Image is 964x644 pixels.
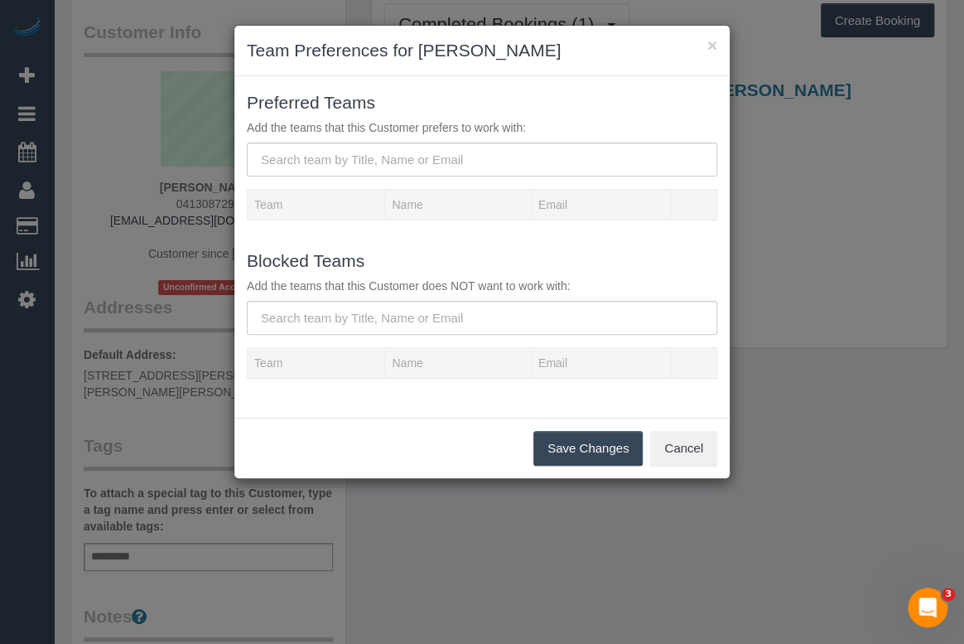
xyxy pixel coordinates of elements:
button: Cancel [650,431,717,466]
input: Search team by Title, Name or Email [247,301,717,335]
th: Name [385,348,532,379]
h3: Team Preferences for [PERSON_NAME] [247,38,717,63]
input: Search team by Title, Name or Email [247,143,717,177]
p: Add the teams that this Customer does NOT want to work with: [247,278,717,294]
h3: Preferred Teams [247,93,717,112]
th: Email [531,190,671,220]
iframe: Intercom live chat [908,588,947,627]
span: 3 [942,588,955,601]
button: Save Changes [533,431,643,466]
h3: Blocked Teams [247,251,717,270]
button: × [707,36,717,54]
sui-modal: Team Preferences for Nish Perera [234,26,730,478]
th: Team [248,190,385,220]
th: Name [385,190,532,220]
p: Add the teams that this Customer prefers to work with: [247,119,717,136]
th: Team [248,348,385,379]
th: Email [531,348,671,379]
